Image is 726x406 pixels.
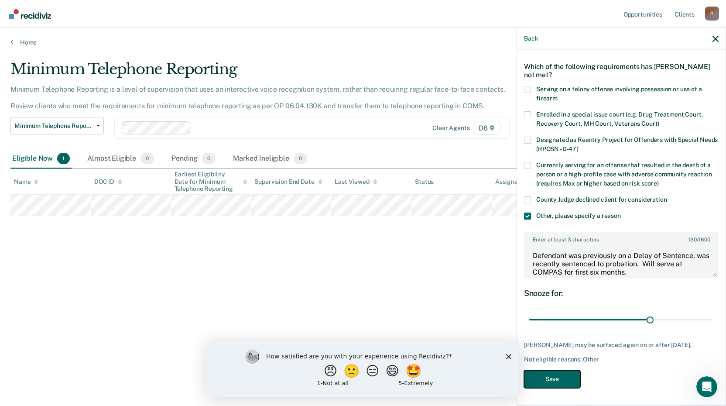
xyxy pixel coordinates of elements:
[536,162,712,187] span: Currently serving for an offense that resulted in the death of a person or a high-profile case wi...
[10,149,72,169] div: Eligible Now
[705,7,719,21] button: Profile dropdown button
[536,196,667,203] span: County Judge declined client for consideration
[536,111,703,127] span: Enrolled in a special issue court (e.g. Drug Treatment Court, Recovery Court, MH Court, Veterans ...
[335,178,377,186] div: Last Viewed
[10,85,505,110] p: Minimum Telephone Reporting is a level of supervision that uses an interactive voice recognition ...
[473,121,500,135] span: D6
[536,136,718,152] span: Designated as Reentry Project for Offenders with Special Needs (RPOSN - D-47)
[525,233,718,243] label: Enter at least 3 characters
[524,356,719,363] div: Not eligible reasons: Other
[140,153,154,164] span: 0
[536,212,621,219] span: Other, please specify a reason
[202,153,216,164] span: 0
[524,55,719,86] div: Which of the following requirements has [PERSON_NAME] not met?
[57,153,70,164] span: 1
[231,149,309,169] div: Marked Ineligible
[14,122,93,130] span: Minimum Telephone Reporting
[170,149,217,169] div: Pending
[415,178,434,186] div: Status
[10,38,716,46] a: Home
[536,86,702,102] span: Serving on a felony offense involving possession or use of a firearm
[94,178,122,186] div: DOC ID
[688,237,697,243] span: 130
[688,237,710,243] span: / 1600
[524,289,719,298] div: Snooze for:
[10,60,555,85] div: Minimum Telephone Reporting
[14,178,38,186] div: Name
[524,35,538,42] button: Back
[525,245,718,277] textarea: Defendant was previously on a Delay of Sentence, was recently sentenced to probation. Will serve ...
[432,124,469,132] div: Clear agents
[86,149,156,169] div: Almost Eligible
[294,153,307,164] span: 0
[495,178,536,186] div: Assigned to
[175,171,248,193] div: Earliest Eligibility Date for Minimum Telephone Reporting
[254,178,322,186] div: Supervision End Date
[9,9,51,19] img: Recidiviz
[207,341,519,397] iframe: Survey by Kim from Recidiviz
[705,7,719,21] div: G
[524,370,580,388] button: Save
[696,376,717,397] iframe: Intercom live chat
[524,341,719,349] div: [PERSON_NAME] may be surfaced again on or after [DATE].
